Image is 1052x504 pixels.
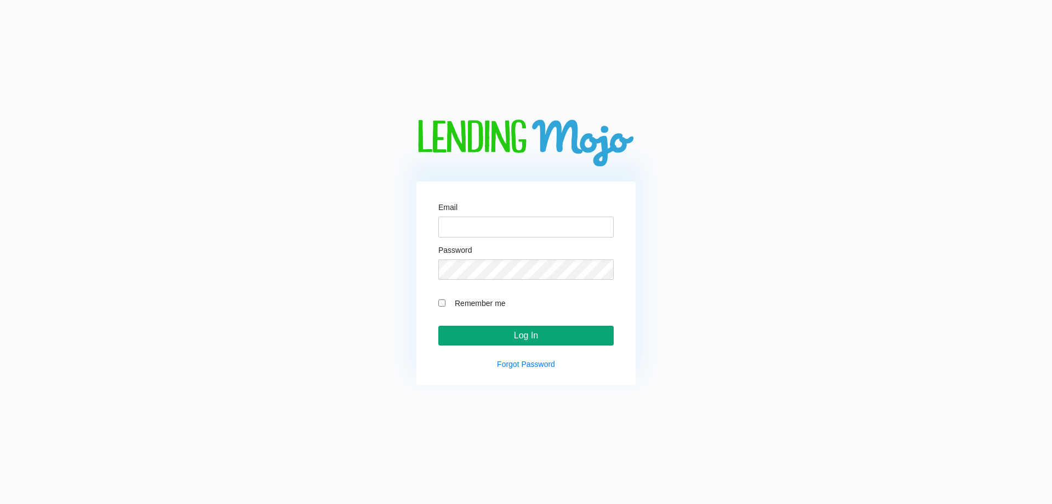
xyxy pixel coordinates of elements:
[497,360,555,369] a: Forgot Password
[416,120,636,168] img: logo-big.png
[438,326,614,346] input: Log In
[438,203,458,211] label: Email
[438,246,472,254] label: Password
[449,297,614,309] label: Remember me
